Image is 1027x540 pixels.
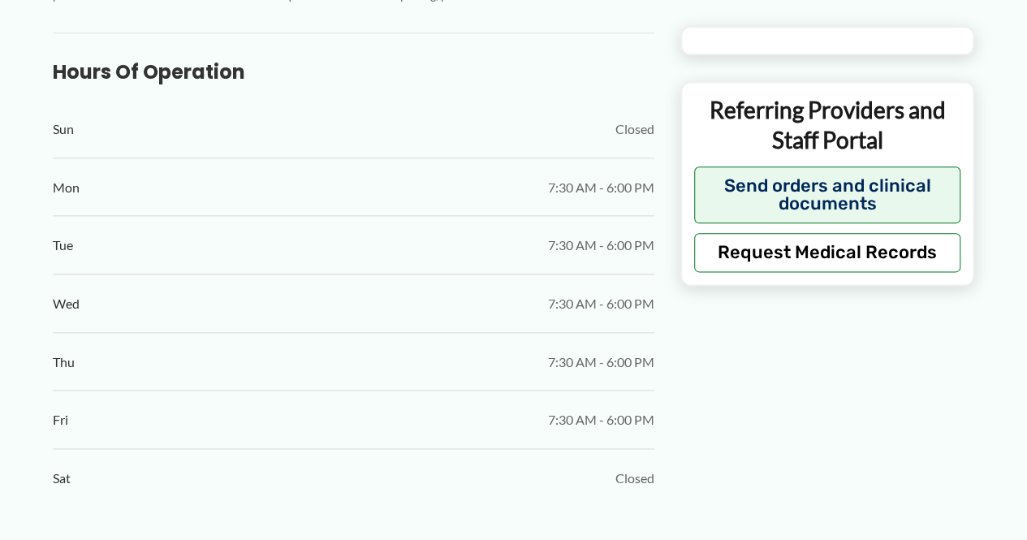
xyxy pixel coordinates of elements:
span: 7:30 AM - 6:00 PM [548,292,654,316]
h3: Hours of Operation [53,59,654,84]
span: Wed [53,292,80,316]
button: Send orders and clinical documents [694,166,961,223]
span: 7:30 AM - 6:00 PM [548,233,654,257]
span: Sat [53,466,71,490]
span: Thu [53,350,75,374]
span: 7:30 AM - 6:00 PM [548,350,654,374]
span: 7:30 AM - 6:00 PM [548,175,654,200]
span: Sun [53,117,74,141]
p: Referring Providers and Staff Portal [694,95,961,154]
span: Tue [53,233,73,257]
button: Request Medical Records [694,233,961,272]
span: Fri [53,408,68,432]
span: Mon [53,175,80,200]
span: Closed [615,466,654,490]
span: 7:30 AM - 6:00 PM [548,408,654,432]
span: Closed [615,117,654,141]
